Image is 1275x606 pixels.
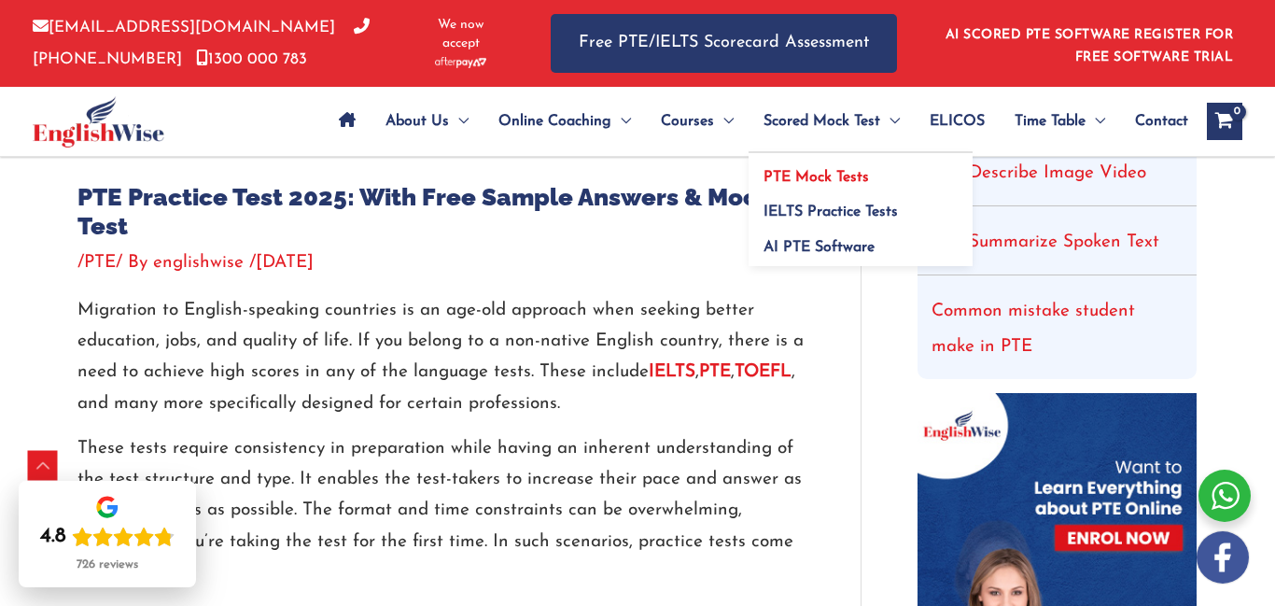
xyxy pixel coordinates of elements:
span: Time Table [1015,89,1086,154]
a: PTE Describe Image Video [932,164,1146,182]
span: We now accept [418,16,504,53]
a: Scored Mock TestMenu Toggle [749,89,915,154]
h1: PTE Practice Test 2025: With Free Sample Answers & Mock Test [77,183,805,241]
a: CoursesMenu Toggle [646,89,749,154]
span: Menu Toggle [449,89,469,154]
span: AI PTE Software [764,240,875,255]
span: Contact [1135,89,1188,154]
span: About Us [385,89,449,154]
a: ELICOS [915,89,1000,154]
span: [DATE] [256,254,314,272]
a: 1300 000 783 [196,51,307,67]
a: PTE Mock Tests [749,153,973,189]
div: Rating: 4.8 out of 5 [40,524,175,550]
a: Time TableMenu Toggle [1000,89,1120,154]
a: IELTS [649,363,695,381]
span: Menu Toggle [714,89,734,154]
img: white-facebook.png [1197,531,1249,584]
a: [EMAIL_ADDRESS][DOMAIN_NAME] [33,20,335,35]
a: Common mistake student make in PTE [932,303,1135,356]
span: PTE Mock Tests [764,170,869,185]
a: Online CoachingMenu Toggle [483,89,646,154]
a: View Shopping Cart, empty [1207,103,1242,140]
a: PTE Summarize Spoken Text [932,233,1159,251]
a: AI SCORED PTE SOFTWARE REGISTER FOR FREE SOFTWARE TRIAL [946,28,1234,64]
a: PTE [699,363,731,381]
a: TOEFL [735,363,792,381]
a: [PHONE_NUMBER] [33,20,370,66]
span: Menu Toggle [1086,89,1105,154]
a: Contact [1120,89,1188,154]
div: / / By / [77,250,805,276]
aside: Header Widget 1 [934,13,1242,74]
span: Online Coaching [498,89,611,154]
a: englishwise [153,254,249,272]
a: IELTS Practice Tests [749,189,973,224]
span: IELTS Practice Tests [764,204,898,219]
img: Afterpay-Logo [435,57,486,67]
span: ELICOS [930,89,985,154]
a: Free PTE/IELTS Scorecard Assessment [551,14,897,73]
span: Menu Toggle [611,89,631,154]
span: Scored Mock Test [764,89,880,154]
a: PTE [84,254,116,272]
img: cropped-ew-logo [33,96,164,148]
span: Courses [661,89,714,154]
div: 726 reviews [77,557,138,572]
span: englishwise [153,254,244,272]
span: Menu Toggle [880,89,900,154]
a: AI PTE Software [749,223,973,266]
p: These tests require consistency in preparation while having an inherent understanding of the test... [77,433,805,588]
a: About UsMenu Toggle [371,89,483,154]
p: Migration to English-speaking countries is an age-old approach when seeking better education, job... [77,295,805,419]
div: 4.8 [40,524,66,550]
nav: Site Navigation: Main Menu [324,89,1188,154]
